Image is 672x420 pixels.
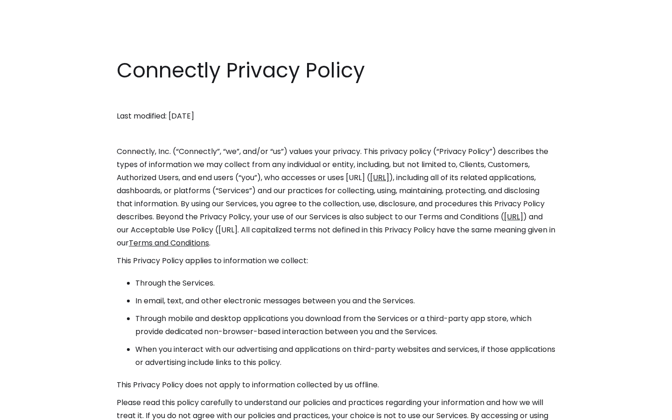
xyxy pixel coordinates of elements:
[9,403,56,417] aside: Language selected: English
[135,277,555,290] li: Through the Services.
[19,404,56,417] ul: Language list
[504,211,523,222] a: [URL]
[117,127,555,140] p: ‍
[135,343,555,369] li: When you interact with our advertising and applications on third-party websites and services, if ...
[117,254,555,267] p: This Privacy Policy applies to information we collect:
[135,312,555,338] li: Through mobile and desktop applications you download from the Services or a third-party app store...
[117,110,555,123] p: Last modified: [DATE]
[117,145,555,250] p: Connectly, Inc. (“Connectly”, “we”, and/or “us”) values your privacy. This privacy policy (“Priva...
[117,92,555,105] p: ‍
[117,56,555,85] h1: Connectly Privacy Policy
[129,238,209,248] a: Terms and Conditions
[135,294,555,308] li: In email, text, and other electronic messages between you and the Services.
[117,378,555,392] p: This Privacy Policy does not apply to information collected by us offline.
[370,172,389,183] a: [URL]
